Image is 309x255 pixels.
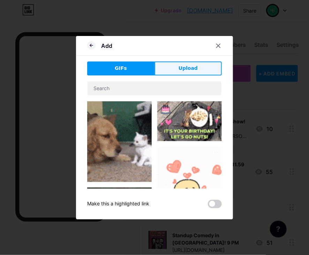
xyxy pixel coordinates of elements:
div: Make this a highlighted link [87,200,149,208]
div: Add [101,42,112,50]
img: Gihpy [87,188,152,224]
img: Gihpy [87,101,152,182]
button: Upload [154,61,222,75]
img: Gihpy [157,101,222,141]
input: Search [88,81,221,95]
span: GIFs [115,65,127,72]
button: GIFs [87,61,154,75]
img: Gihpy [157,147,222,211]
span: Upload [179,65,198,72]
